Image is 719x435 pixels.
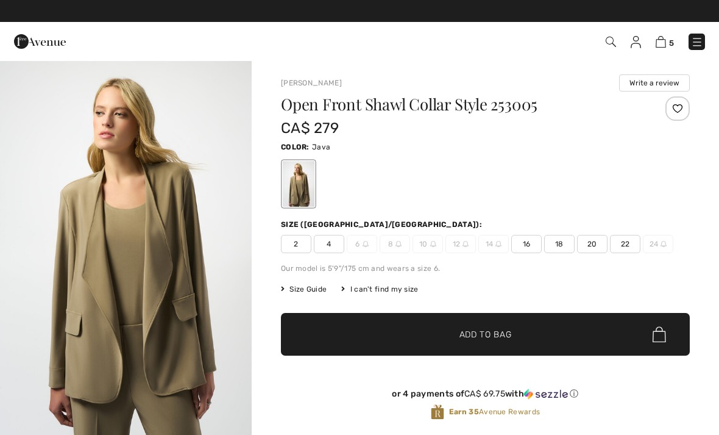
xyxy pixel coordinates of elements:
img: Menu [691,36,703,48]
strong: Earn 35 [449,408,479,416]
span: 10 [413,235,443,253]
img: Sezzle [524,389,568,400]
img: ring-m.svg [661,241,667,247]
span: 5 [669,38,674,48]
img: Bag.svg [653,326,666,342]
button: Write a review [619,74,690,92]
span: 2 [281,235,311,253]
div: or 4 payments of with [281,389,690,400]
span: 4 [314,235,344,253]
img: 1ère Avenue [14,29,66,54]
div: Java [283,161,314,207]
span: 12 [445,235,476,253]
a: 1ère Avenue [14,35,66,46]
iframe: Opens a widget where you can chat to one of our agents [640,398,707,429]
span: 24 [643,235,673,253]
span: 20 [577,235,607,253]
div: Our model is 5'9"/175 cm and wears a size 6. [281,263,690,274]
div: Size ([GEOGRAPHIC_DATA]/[GEOGRAPHIC_DATA]): [281,219,484,230]
img: ring-m.svg [462,241,469,247]
span: Avenue Rewards [449,406,540,417]
img: ring-m.svg [495,241,501,247]
button: Add to Bag [281,313,690,356]
span: CA$ 69.75 [464,389,505,399]
img: Search [606,37,616,47]
div: I can't find my size [341,284,418,295]
div: or 4 payments ofCA$ 69.75withSezzle Click to learn more about Sezzle [281,389,690,404]
span: 16 [511,235,542,253]
span: Color: [281,143,310,151]
a: [PERSON_NAME] [281,79,342,87]
a: 5 [656,34,674,49]
h1: Open Front Shawl Collar Style 253005 [281,96,622,112]
img: ring-m.svg [395,241,402,247]
span: Add to Bag [459,328,512,341]
img: Avenue Rewards [431,404,444,420]
span: 6 [347,235,377,253]
span: CA$ 279 [281,120,339,137]
img: ring-m.svg [363,241,369,247]
span: Java [312,143,330,151]
span: 18 [544,235,575,253]
img: Shopping Bag [656,36,666,48]
img: ring-m.svg [430,241,436,247]
span: 14 [478,235,509,253]
span: 8 [380,235,410,253]
span: 22 [610,235,640,253]
img: My Info [631,36,641,48]
span: Size Guide [281,284,327,295]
